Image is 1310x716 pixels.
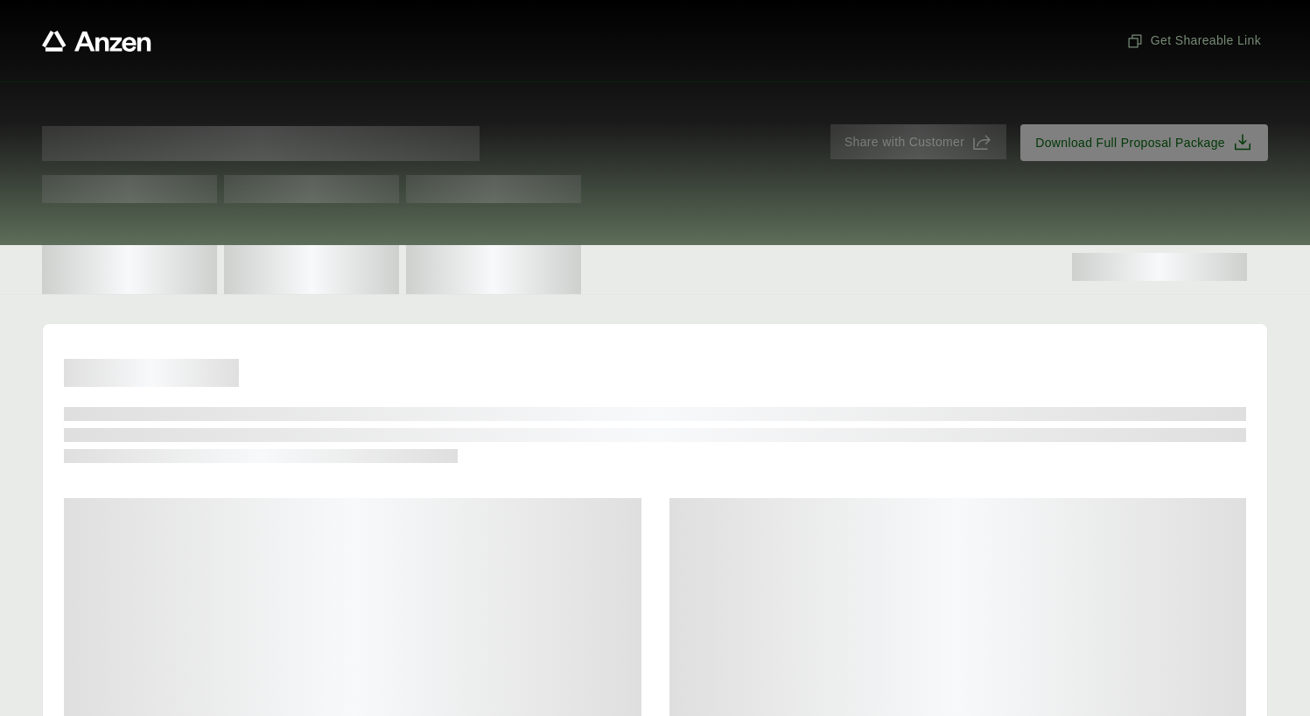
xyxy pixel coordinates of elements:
[1119,25,1268,57] button: Get Shareable Link
[42,175,217,203] span: Test
[844,133,964,151] span: Share with Customer
[224,175,399,203] span: Test
[1126,32,1261,50] span: Get Shareable Link
[42,31,151,52] a: Anzen website
[42,126,480,161] span: Proposal for
[406,175,581,203] span: Test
